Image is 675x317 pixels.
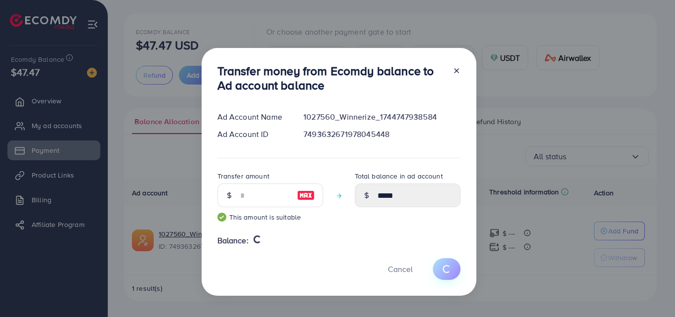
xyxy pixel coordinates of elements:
small: This amount is suitable [217,212,323,222]
h3: Transfer money from Ecomdy balance to Ad account balance [217,64,445,92]
div: 7493632671978045448 [295,129,468,140]
span: Balance: [217,235,249,246]
img: guide [217,213,226,222]
span: Cancel [388,264,413,274]
div: Ad Account Name [210,111,296,123]
label: Total balance in ad account [355,171,443,181]
iframe: Chat [633,272,668,310]
button: Cancel [376,258,425,279]
img: image [297,189,315,201]
label: Transfer amount [217,171,269,181]
div: Ad Account ID [210,129,296,140]
div: 1027560_Winnerize_1744747938584 [295,111,468,123]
